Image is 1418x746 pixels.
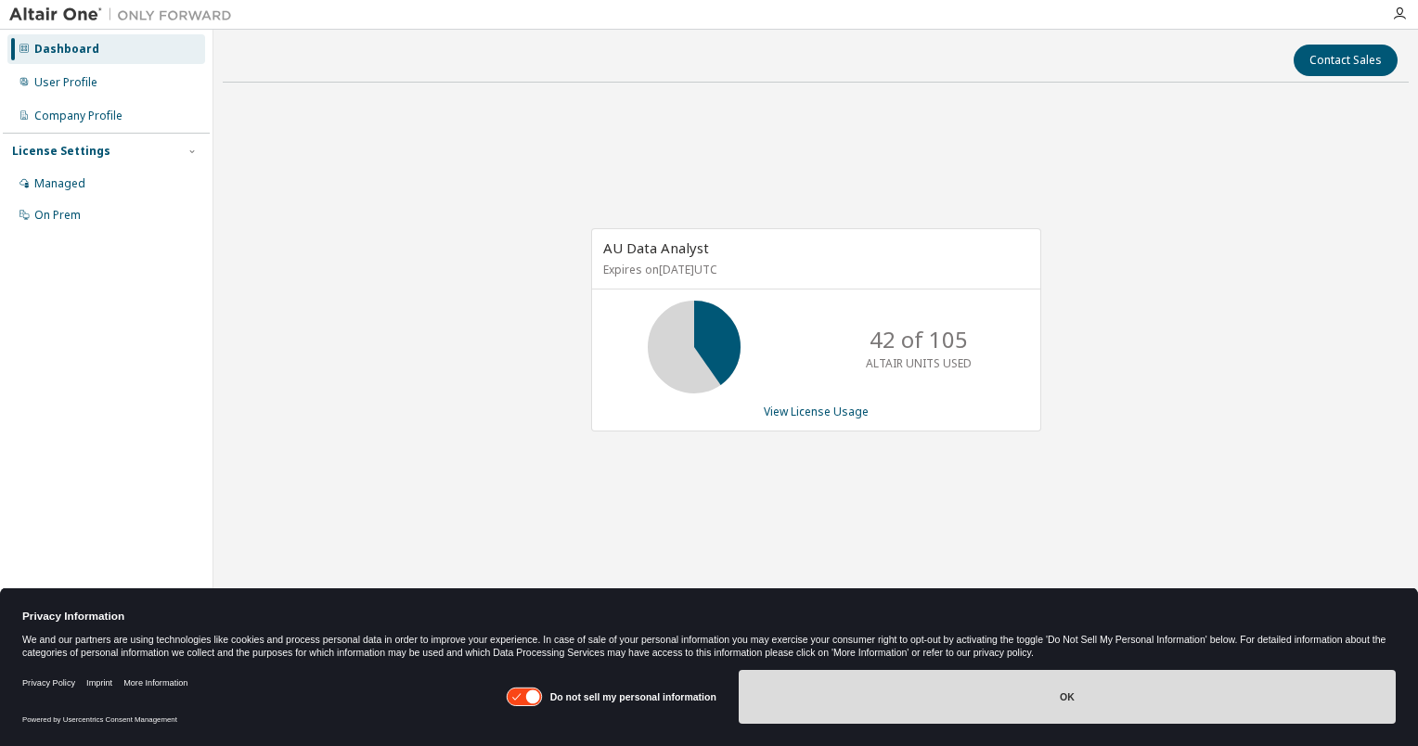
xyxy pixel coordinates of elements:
a: View License Usage [764,404,869,419]
img: Altair One [9,6,241,24]
button: Contact Sales [1294,45,1398,76]
p: 42 of 105 [870,324,968,355]
div: Dashboard [34,42,99,57]
div: On Prem [34,208,81,223]
span: AU Data Analyst [603,238,709,257]
p: Expires on [DATE] UTC [603,262,1025,277]
div: Managed [34,176,85,191]
div: License Settings [12,144,110,159]
p: ALTAIR UNITS USED [866,355,972,371]
div: User Profile [34,75,97,90]
div: Company Profile [34,109,122,123]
